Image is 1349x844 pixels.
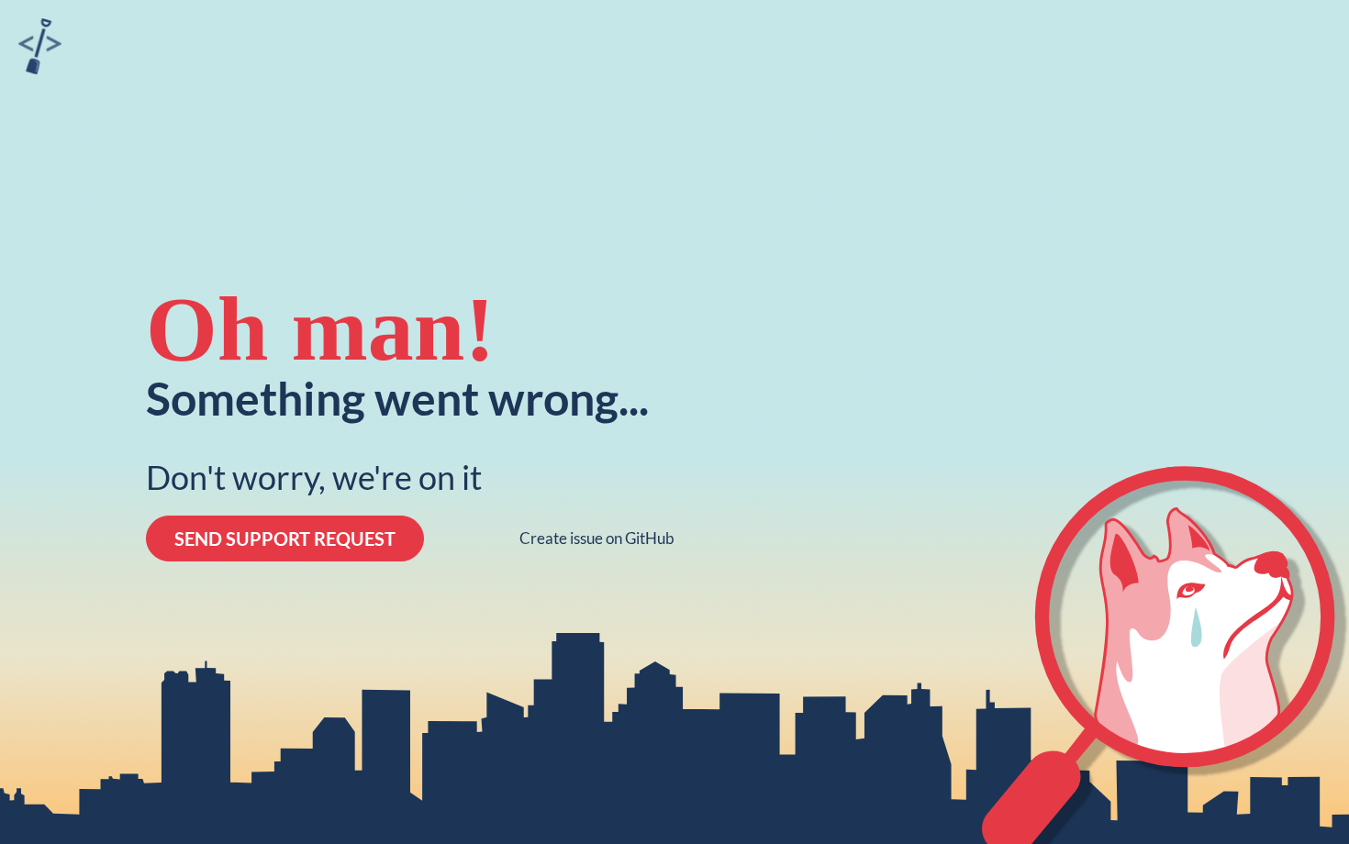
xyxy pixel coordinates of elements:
[18,18,61,80] a: sandbox logo
[519,529,674,548] a: Create issue on GitHub
[982,466,1349,844] svg: crying-husky-2
[18,18,61,74] img: sandbox logo
[146,283,496,375] div: Oh man!
[146,516,424,561] button: SEND SUPPORT REQUEST
[146,458,482,497] div: Don't worry, we're on it
[146,375,649,421] div: Something went wrong...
